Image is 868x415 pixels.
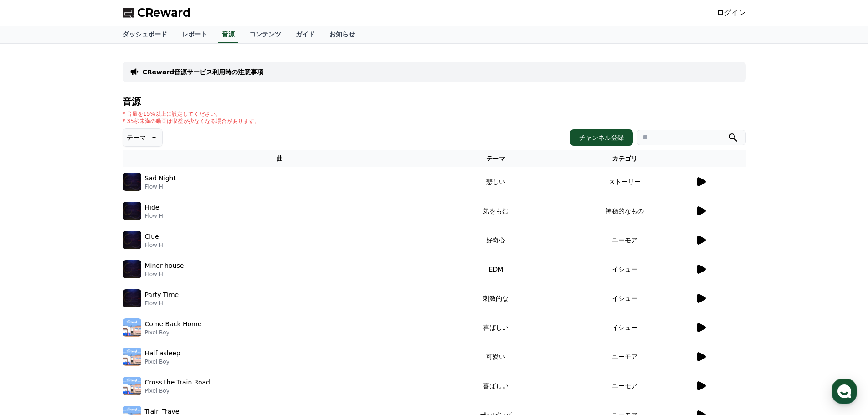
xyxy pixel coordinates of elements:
[717,7,746,18] a: ログイン
[118,289,175,312] a: Settings
[288,26,322,43] a: ガイド
[123,289,141,307] img: music
[145,387,210,395] p: Pixel Boy
[123,202,141,220] img: music
[145,183,176,190] p: Flow H
[60,289,118,312] a: Messages
[123,348,141,366] img: music
[555,225,694,255] td: ユーモア
[127,131,146,144] p: テーマ
[555,342,694,371] td: ユーモア
[437,167,555,196] td: 悲しい
[123,377,141,395] img: music
[145,378,210,387] p: Cross the Train Road
[145,290,179,300] p: Party Time
[555,313,694,342] td: イシュー
[175,26,215,43] a: レポート
[145,174,176,183] p: Sad Night
[242,26,288,43] a: コンテンツ
[123,118,260,125] p: * 35秒未満の動画は収益が少なくなる場合があります。
[145,319,202,329] p: Come Back Home
[145,348,180,358] p: Half asleep
[123,231,141,249] img: music
[123,173,141,191] img: music
[123,318,141,337] img: music
[437,150,555,167] th: テーマ
[437,313,555,342] td: 喜ばしい
[145,300,179,307] p: Flow H
[437,255,555,284] td: EDM
[437,196,555,225] td: 気をもむ
[76,303,103,310] span: Messages
[123,260,141,278] img: music
[145,329,202,336] p: Pixel Boy
[145,212,163,220] p: Flow H
[145,358,180,365] p: Pixel Boy
[123,97,746,107] h4: 音源
[135,302,157,310] span: Settings
[555,150,694,167] th: カテゴリ
[437,342,555,371] td: 可愛い
[437,225,555,255] td: 好奇心
[322,26,362,43] a: お知らせ
[123,150,437,167] th: 曲
[555,196,694,225] td: 神秘的なもの
[145,261,184,271] p: Minor house
[115,26,175,43] a: ダッシュボード
[555,255,694,284] td: イシュー
[123,128,163,147] button: テーマ
[3,289,60,312] a: Home
[555,167,694,196] td: ストーリー
[437,284,555,313] td: 刺激的な
[437,371,555,400] td: 喜ばしい
[145,271,184,278] p: Flow H
[555,371,694,400] td: ユーモア
[145,203,159,212] p: Hide
[218,26,238,43] a: 音源
[23,302,39,310] span: Home
[145,241,163,249] p: Flow H
[570,129,633,146] button: チャンネル登録
[123,5,191,20] a: CReward
[143,67,264,77] a: CReward音源サービス利用時の注意事項
[555,284,694,313] td: イシュー
[137,5,191,20] span: CReward
[123,110,260,118] p: * 音量を15%以上に設定してください。
[145,232,159,241] p: Clue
